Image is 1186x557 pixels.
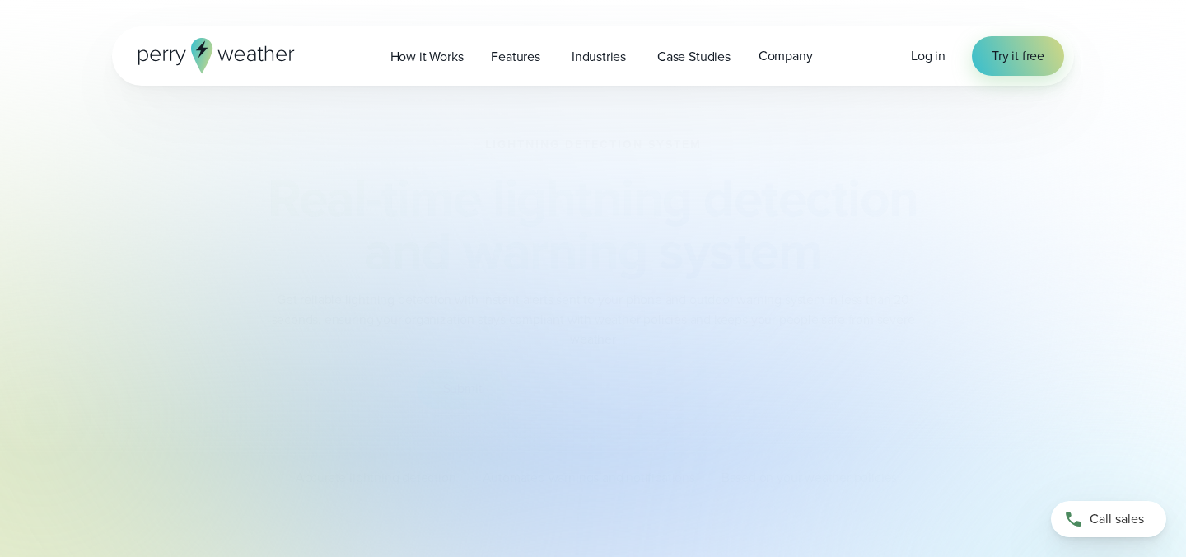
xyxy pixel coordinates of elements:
a: Log in [911,46,946,66]
a: How it Works [376,40,478,73]
span: Features [491,47,540,67]
a: Call sales [1051,501,1166,537]
a: Case Studies [643,40,745,73]
span: How it Works [390,47,464,67]
a: Try it free [972,36,1064,76]
span: Industries [572,47,626,67]
span: Call sales [1090,509,1144,529]
span: Company [759,46,813,66]
span: Try it free [992,46,1044,66]
span: Case Studies [657,47,731,67]
span: Log in [911,46,946,65]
